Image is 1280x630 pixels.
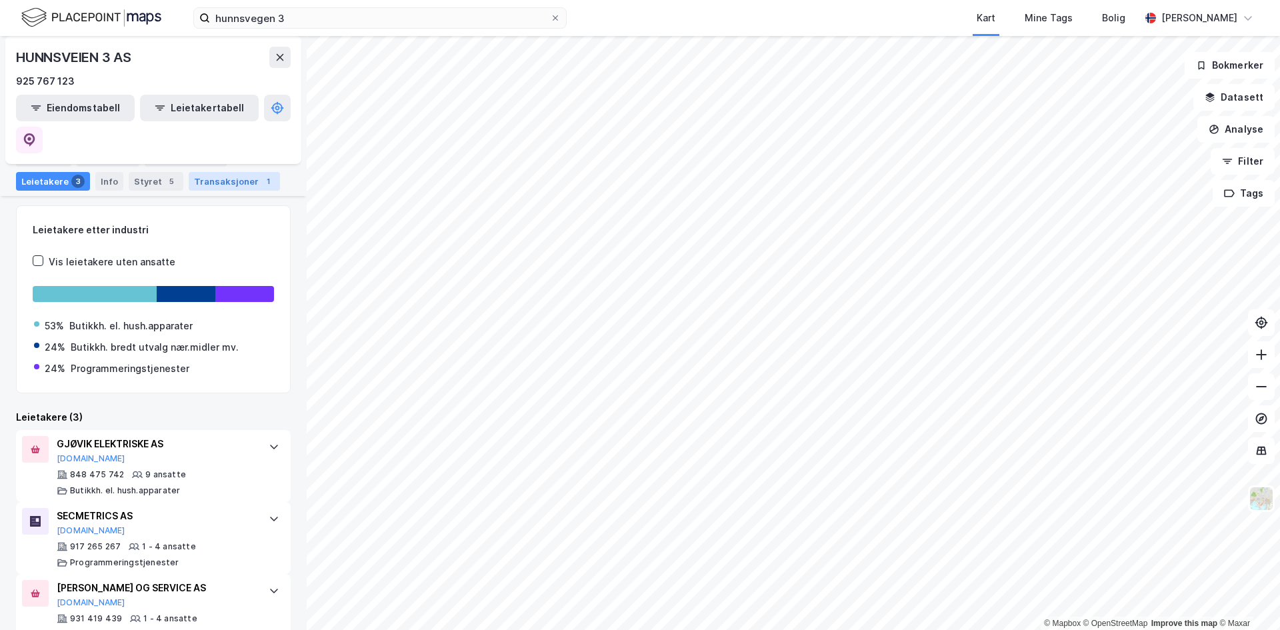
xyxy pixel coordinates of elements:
[1213,180,1275,207] button: Tags
[977,10,995,26] div: Kart
[69,318,193,334] div: Butikkh. el. hush.apparater
[1151,619,1217,628] a: Improve this map
[210,8,550,28] input: Søk på adresse, matrikkel, gårdeiere, leietakere eller personer
[71,361,189,377] div: Programmeringstjenester
[145,469,186,480] div: 9 ansatte
[70,485,180,496] div: Butikkh. el. hush.apparater
[1197,116,1275,143] button: Analyse
[140,95,259,121] button: Leietakertabell
[16,409,291,425] div: Leietakere (3)
[57,453,125,464] button: [DOMAIN_NAME]
[1193,84,1275,111] button: Datasett
[95,172,123,191] div: Info
[1213,566,1280,630] div: Kontrollprogram for chat
[45,318,64,334] div: 53%
[165,175,178,188] div: 5
[70,613,122,624] div: 931 419 439
[1025,10,1073,26] div: Mine Tags
[16,95,135,121] button: Eiendomstabell
[71,175,85,188] div: 3
[45,361,65,377] div: 24%
[1211,148,1275,175] button: Filter
[189,172,280,191] div: Transaksjoner
[57,597,125,608] button: [DOMAIN_NAME]
[143,613,197,624] div: 1 - 4 ansatte
[1185,52,1275,79] button: Bokmerker
[1044,619,1081,628] a: Mapbox
[45,339,65,355] div: 24%
[1249,486,1274,511] img: Z
[1102,10,1125,26] div: Bolig
[57,525,125,536] button: [DOMAIN_NAME]
[57,580,255,596] div: [PERSON_NAME] OG SERVICE AS
[33,222,274,238] div: Leietakere etter industri
[1213,566,1280,630] iframe: Chat Widget
[57,436,255,452] div: GJØVIK ELEKTRISKE AS
[57,508,255,524] div: SECMETRICS AS
[1161,10,1237,26] div: [PERSON_NAME]
[71,339,239,355] div: Butikkh. bredt utvalg nær.midler mv.
[1083,619,1148,628] a: OpenStreetMap
[70,469,124,480] div: 848 475 742
[16,73,75,89] div: 925 767 123
[142,541,196,552] div: 1 - 4 ansatte
[49,254,175,270] div: Vis leietakere uten ansatte
[21,6,161,29] img: logo.f888ab2527a4732fd821a326f86c7f29.svg
[70,541,121,552] div: 917 265 267
[16,47,134,68] div: HUNNSVEIEN 3 AS
[129,172,183,191] div: Styret
[70,557,179,568] div: Programmeringstjenester
[16,172,90,191] div: Leietakere
[261,175,275,188] div: 1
